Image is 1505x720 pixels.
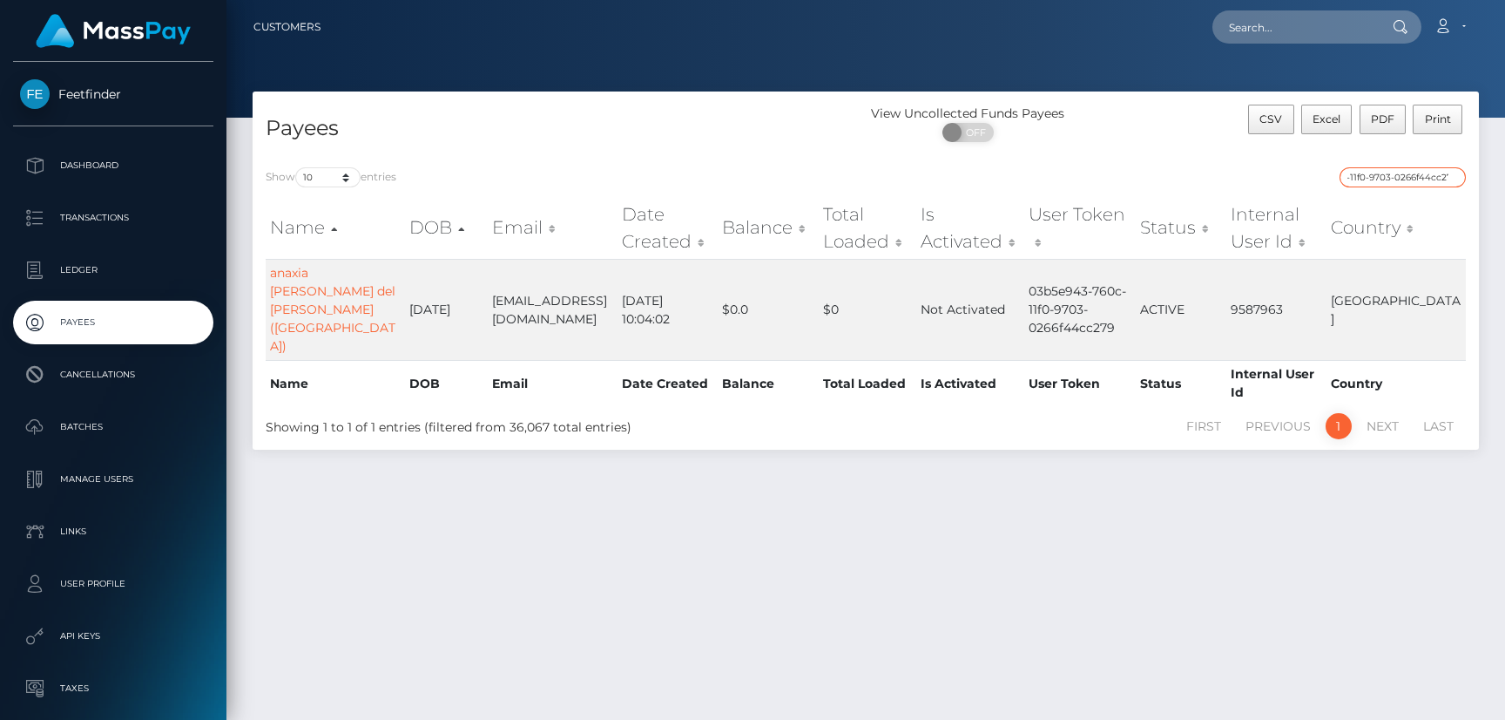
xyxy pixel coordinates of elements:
[266,411,751,437] div: Showing 1 to 1 of 1 entries (filtered from 36,067 total entries)
[20,414,206,440] p: Batches
[20,623,206,649] p: API Keys
[1259,112,1282,126] span: CSV
[20,257,206,283] p: Ledger
[13,458,213,501] a: Manage Users
[266,360,405,406] th: Name
[1136,360,1227,406] th: Status
[20,309,206,336] p: Payees
[1313,112,1340,126] span: Excel
[1326,413,1352,439] a: 1
[1136,197,1227,259] th: Status: activate to sort column ascending
[405,197,488,259] th: DOB: activate to sort column descending
[13,510,213,554] a: Links
[618,197,718,259] th: Date Created: activate to sort column ascending
[13,353,213,397] a: Cancellations
[1226,360,1326,406] th: Internal User Id
[1425,112,1451,126] span: Print
[405,360,488,406] th: DOB
[1024,259,1135,360] td: 03b5e943-760c-11f0-9703-0266f44cc279
[718,259,819,360] td: $0.0
[819,360,917,406] th: Total Loaded
[1212,10,1376,44] input: Search...
[1226,259,1326,360] td: 9587963
[253,9,321,45] a: Customers
[13,615,213,658] a: API Keys
[916,197,1024,259] th: Is Activated: activate to sort column ascending
[718,360,819,406] th: Balance
[819,197,917,259] th: Total Loaded: activate to sort column ascending
[266,167,396,187] label: Show entries
[13,405,213,449] a: Batches
[1248,105,1294,134] button: CSV
[20,153,206,179] p: Dashboard
[13,301,213,344] a: Payees
[1226,197,1326,259] th: Internal User Id: activate to sort column ascending
[618,259,718,360] td: [DATE] 10:04:02
[20,362,206,388] p: Cancellations
[270,265,395,354] a: anaxia [PERSON_NAME] del [PERSON_NAME] ([GEOGRAPHIC_DATA])
[20,676,206,702] p: Taxes
[1024,197,1135,259] th: User Token: activate to sort column ascending
[36,14,191,48] img: MassPay Logo
[20,571,206,597] p: User Profile
[20,79,50,109] img: Feetfinder
[1371,112,1394,126] span: PDF
[916,360,1024,406] th: Is Activated
[13,196,213,240] a: Transactions
[718,197,819,259] th: Balance: activate to sort column ascending
[866,105,1070,123] div: View Uncollected Funds Payees
[819,259,917,360] td: $0
[1326,259,1466,360] td: [GEOGRAPHIC_DATA]
[916,259,1024,360] td: Not Activated
[1024,360,1135,406] th: User Token
[488,360,617,406] th: Email
[266,197,405,259] th: Name: activate to sort column ascending
[13,144,213,187] a: Dashboard
[618,360,718,406] th: Date Created
[1326,360,1466,406] th: Country
[295,167,361,187] select: Showentries
[952,123,995,142] span: OFF
[20,466,206,492] p: Manage Users
[13,667,213,710] a: Taxes
[13,248,213,292] a: Ledger
[13,86,213,102] span: Feetfinder
[1136,259,1227,360] td: ACTIVE
[488,197,617,259] th: Email: activate to sort column ascending
[405,259,488,360] td: [DATE]
[488,259,617,360] td: [EMAIL_ADDRESS][DOMAIN_NAME]
[20,519,206,545] p: Links
[20,205,206,231] p: Transactions
[1326,197,1466,259] th: Country: activate to sort column ascending
[13,562,213,606] a: User Profile
[1340,167,1466,187] input: Search transactions
[266,113,853,144] h4: Payees
[1360,105,1407,134] button: PDF
[1413,105,1462,134] button: Print
[1301,105,1353,134] button: Excel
